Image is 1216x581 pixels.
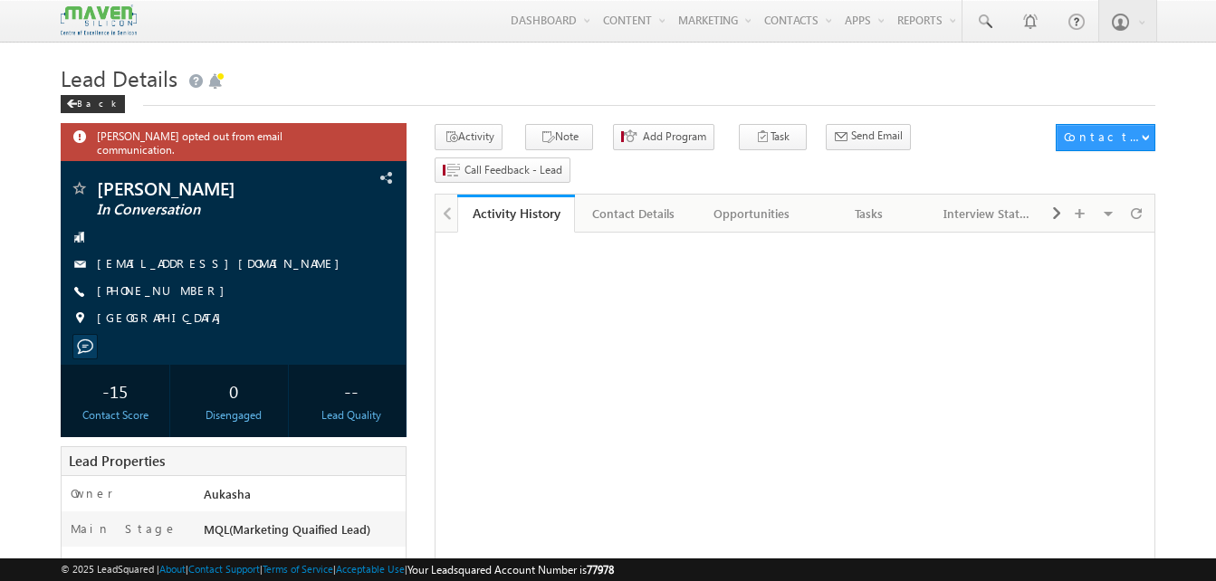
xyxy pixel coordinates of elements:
[199,520,406,546] div: MQL(Marketing Quaified Lead)
[1064,129,1141,145] div: Contact Actions
[184,374,283,407] div: 0
[407,563,614,576] span: Your Leadsquared Account Number is
[61,63,177,92] span: Lead Details
[826,124,911,150] button: Send Email
[826,203,913,224] div: Tasks
[694,195,811,233] a: Opportunities
[435,124,503,150] button: Activity
[97,282,234,300] span: [PHONE_NUMBER]
[643,129,706,145] span: Add Program
[61,5,137,36] img: Custom Logo
[851,128,903,144] span: Send Email
[184,407,283,424] div: Disengaged
[943,203,1030,224] div: Interview Status
[97,255,349,273] span: [EMAIL_ADDRESS][DOMAIN_NAME]
[97,128,359,157] span: [PERSON_NAME] opted out from email communication.
[302,407,401,424] div: Lead Quality
[199,556,406,581] div: Facebook
[65,374,165,407] div: -15
[97,201,310,219] span: In Conversation
[97,179,310,197] span: [PERSON_NAME]
[811,195,929,233] a: Tasks
[69,452,165,470] span: Lead Properties
[97,310,230,328] span: [GEOGRAPHIC_DATA]
[61,94,134,110] a: Back
[65,407,165,424] div: Contact Score
[302,374,401,407] div: --
[204,486,251,501] span: Aukasha
[587,563,614,576] span: 77978
[589,203,676,224] div: Contact Details
[159,563,186,575] a: About
[471,205,561,222] div: Activity History
[263,563,333,575] a: Terms of Service
[613,124,714,150] button: Add Program
[525,124,593,150] button: Note
[188,563,260,575] a: Contact Support
[457,195,575,233] a: Activity History
[71,485,113,501] label: Owner
[61,95,125,113] div: Back
[575,195,693,233] a: Contact Details
[739,124,807,150] button: Task
[1056,124,1155,151] button: Contact Actions
[464,162,562,178] span: Call Feedback - Lead
[929,195,1047,233] a: Interview Status
[71,520,177,537] label: Main Stage
[435,157,570,184] button: Call Feedback - Lead
[61,561,614,578] span: © 2025 LeadSquared | | | | |
[336,563,405,575] a: Acceptable Use
[708,203,795,224] div: Opportunities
